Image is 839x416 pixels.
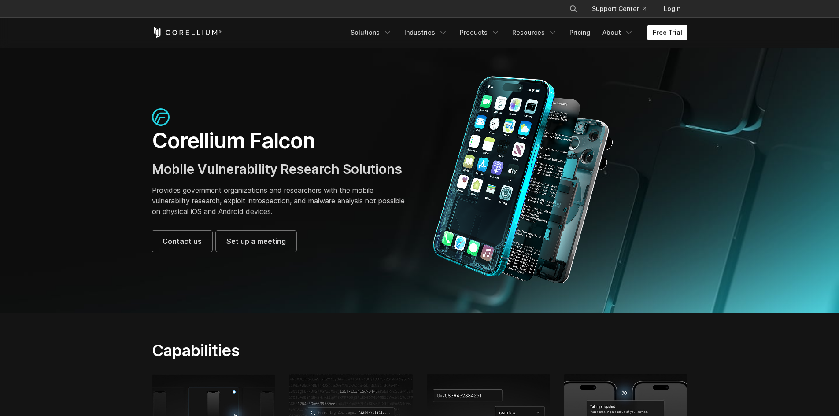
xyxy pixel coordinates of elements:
[152,27,222,38] a: Corellium Home
[152,231,212,252] a: Contact us
[152,128,411,154] h1: Corellium Falcon
[429,76,618,284] img: Corellium_Falcon Hero 1
[152,341,503,360] h2: Capabilities
[152,108,170,126] img: falcon-icon
[226,236,286,247] span: Set up a meeting
[597,25,639,40] a: About
[585,1,653,17] a: Support Center
[345,25,397,40] a: Solutions
[564,25,595,40] a: Pricing
[455,25,505,40] a: Products
[565,1,581,17] button: Search
[152,161,402,177] span: Mobile Vulnerability Research Solutions
[399,25,453,40] a: Industries
[657,1,687,17] a: Login
[345,25,687,40] div: Navigation Menu
[507,25,562,40] a: Resources
[216,231,296,252] a: Set up a meeting
[152,185,411,217] p: Provides government organizations and researchers with the mobile vulnerability research, exploit...
[163,236,202,247] span: Contact us
[558,1,687,17] div: Navigation Menu
[647,25,687,40] a: Free Trial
